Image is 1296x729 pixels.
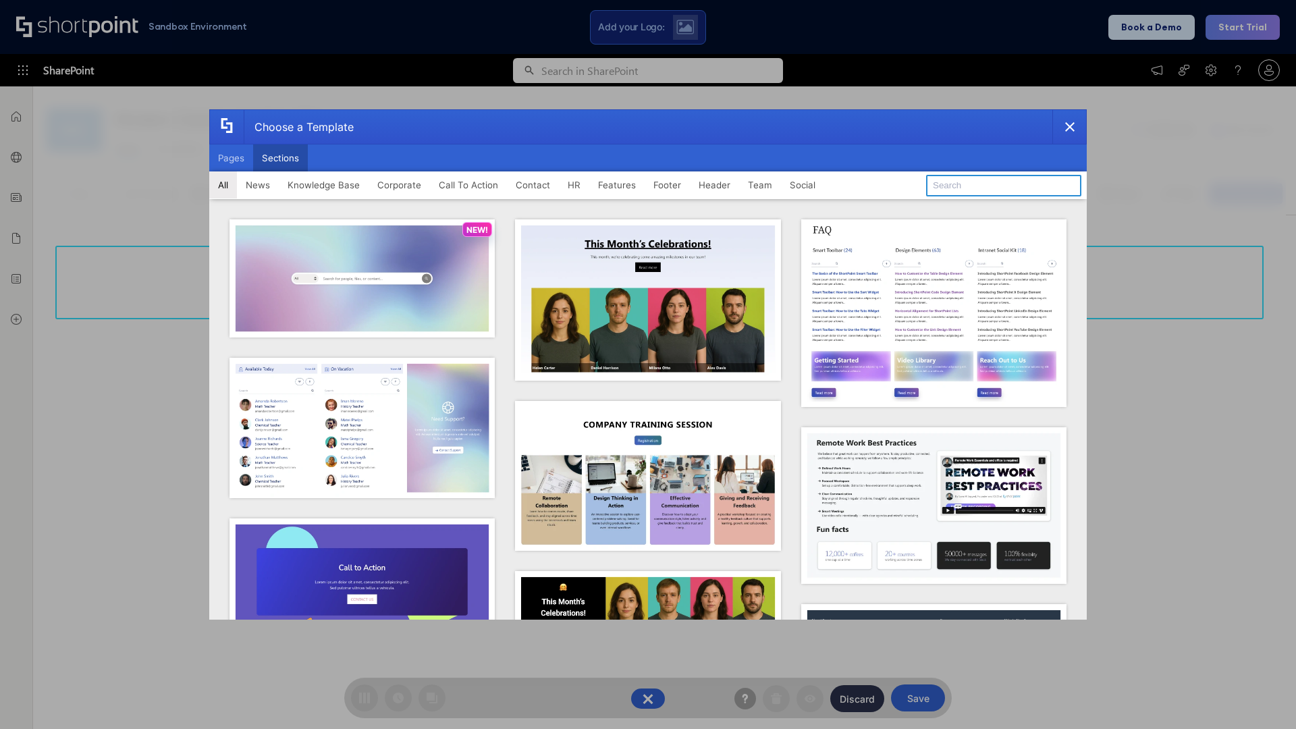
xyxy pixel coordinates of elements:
[739,171,781,198] button: Team
[253,144,308,171] button: Sections
[209,171,237,198] button: All
[244,110,354,144] div: Choose a Template
[369,171,430,198] button: Corporate
[209,144,253,171] button: Pages
[430,171,507,198] button: Call To Action
[1228,664,1296,729] iframe: Chat Widget
[559,171,589,198] button: HR
[237,171,279,198] button: News
[926,175,1081,196] input: Search
[781,171,824,198] button: Social
[690,171,739,198] button: Header
[507,171,559,198] button: Contact
[209,109,1087,620] div: template selector
[645,171,690,198] button: Footer
[279,171,369,198] button: Knowledge Base
[589,171,645,198] button: Features
[466,225,488,235] p: NEW!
